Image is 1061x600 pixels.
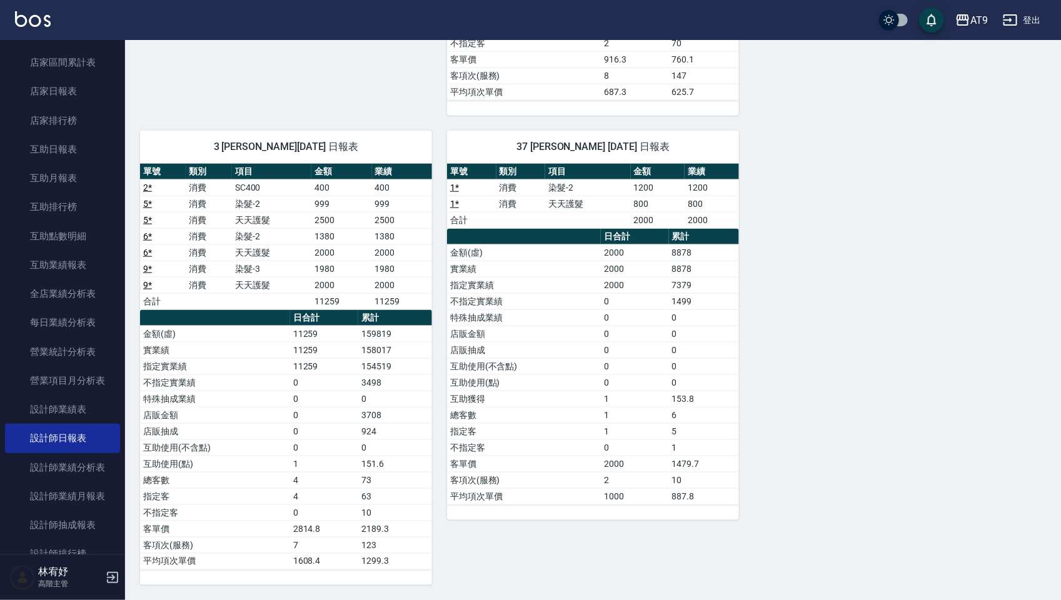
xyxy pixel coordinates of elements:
td: 1200 [631,179,685,196]
td: 2000 [372,277,432,293]
td: 0 [669,309,739,326]
td: 互助使用(不含點) [447,358,601,374]
td: 合計 [140,293,186,309]
a: 互助點數明細 [5,222,120,251]
td: 不指定實業績 [140,374,290,391]
td: 消費 [186,277,231,293]
img: Logo [15,11,51,27]
td: 687.3 [601,84,669,100]
td: 金額(虛) [447,244,601,261]
td: 2000 [601,277,669,293]
td: 染髮-2 [232,196,311,212]
td: 不指定客 [447,439,601,456]
td: 0 [290,423,359,439]
td: 1 [601,391,669,407]
td: 指定客 [140,488,290,504]
td: 0 [601,326,669,342]
td: 0 [601,342,669,358]
td: 0 [601,374,669,391]
td: 800 [631,196,685,212]
td: 8878 [669,244,739,261]
td: 2000 [601,244,669,261]
td: 2500 [372,212,432,228]
td: 2000 [372,244,432,261]
td: 天天護髮 [232,244,311,261]
th: 項目 [545,164,630,180]
td: 0 [358,391,432,407]
td: 平均項次單價 [447,488,601,504]
td: 實業績 [447,261,601,277]
td: 平均項次單價 [447,84,601,100]
td: 11259 [311,293,371,309]
td: 70 [669,35,739,51]
td: 金額(虛) [140,326,290,342]
td: 154519 [358,358,432,374]
td: 887.8 [669,488,739,504]
a: 每日業績分析表 [5,308,120,337]
td: 消費 [186,212,231,228]
td: 1 [669,439,739,456]
td: 指定客 [447,423,601,439]
td: 合計 [447,212,496,228]
th: 單號 [447,164,496,180]
td: 指定實業績 [447,277,601,293]
td: 11259 [290,326,359,342]
td: SC400 [232,179,311,196]
td: 0 [601,358,669,374]
table: a dense table [447,229,739,505]
td: 1 [601,423,669,439]
td: 63 [358,488,432,504]
td: 2189.3 [358,521,432,537]
td: 不指定實業績 [447,293,601,309]
th: 業績 [685,164,739,180]
td: 2000 [685,212,739,228]
td: 不指定客 [140,504,290,521]
td: 4 [290,472,359,488]
td: 不指定客 [447,35,601,51]
td: 染髮-2 [232,228,311,244]
td: 151.6 [358,456,432,472]
a: 設計師業績表 [5,395,120,424]
td: 11259 [290,342,359,358]
table: a dense table [447,164,739,229]
td: 1380 [372,228,432,244]
td: 1200 [685,179,739,196]
td: 消費 [186,196,231,212]
span: 3 [PERSON_NAME][DATE] 日報表 [155,141,417,153]
th: 類別 [186,164,231,180]
td: 1 [290,456,359,472]
td: 客項次(服務) [447,472,601,488]
td: 0 [290,391,359,407]
td: 0 [358,439,432,456]
a: 店家排行榜 [5,106,120,135]
a: 設計師抽成報表 [5,511,120,539]
td: 0 [601,293,669,309]
th: 日合計 [290,310,359,326]
td: 5 [669,423,739,439]
a: 營業統計分析表 [5,337,120,366]
td: 2000 [311,277,371,293]
td: 123 [358,537,432,553]
a: 設計師業績分析表 [5,453,120,482]
td: 916.3 [601,51,669,67]
td: 0 [669,358,739,374]
td: 1479.7 [669,456,739,472]
td: 0 [601,439,669,456]
td: 1299.3 [358,553,432,569]
th: 金額 [631,164,685,180]
td: 天天護髮 [232,277,311,293]
td: 0 [290,374,359,391]
td: 6 [669,407,739,423]
td: 0 [290,504,359,521]
td: 實業績 [140,342,290,358]
th: 日合計 [601,229,669,245]
a: 互助業績報表 [5,251,120,279]
td: 2500 [311,212,371,228]
td: 8878 [669,261,739,277]
th: 累計 [358,310,432,326]
td: 互助使用(點) [140,456,290,472]
td: 0 [669,342,739,358]
th: 類別 [496,164,546,180]
td: 10 [358,504,432,521]
td: 73 [358,472,432,488]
